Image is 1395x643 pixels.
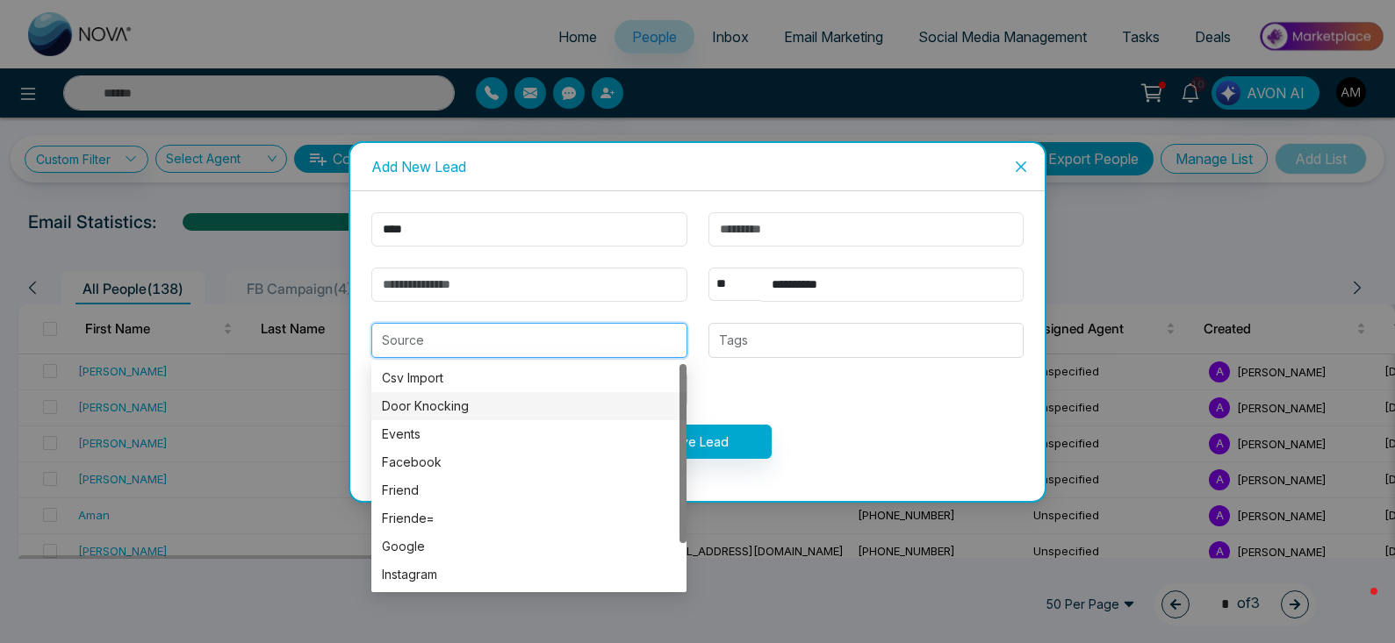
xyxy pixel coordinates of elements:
[382,453,676,472] div: Facebook
[1335,583,1377,625] iframe: Intercom live chat
[382,397,676,416] div: Door Knocking
[382,509,676,528] div: Friende=
[371,448,687,476] div: Facebook
[371,420,687,448] div: Events
[371,476,687,504] div: Friend
[382,565,676,584] div: Instagram
[382,368,676,388] div: Csv Import
[371,364,687,392] div: Csv Import
[623,425,772,459] button: Save Lead
[997,143,1045,190] button: Close
[382,537,676,556] div: Google
[371,504,687,532] div: Friende=
[371,532,687,561] div: Google
[371,392,687,420] div: Door Knocking
[382,425,676,444] div: Events
[382,481,676,500] div: Friend
[1014,160,1028,174] span: close
[371,561,687,589] div: Instagram
[371,157,1024,176] div: Add New Lead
